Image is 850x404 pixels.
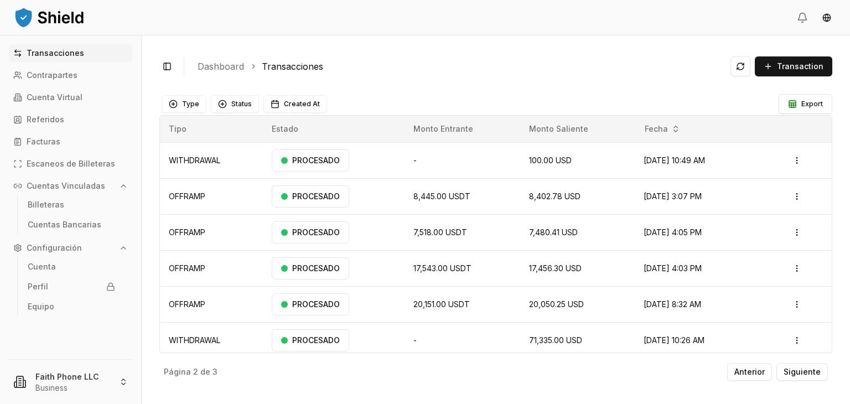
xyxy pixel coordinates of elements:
span: 17,543.00 USDT [413,263,471,273]
a: Equipo [23,298,120,315]
span: Transaction [777,61,823,72]
button: Cuentas Vinculadas [9,177,132,195]
span: [DATE] 4:03 PM [644,263,702,273]
a: Cuenta [23,258,120,276]
div: PROCESADO [272,185,349,208]
button: Faith Phone LLCBusiness [4,364,137,400]
p: Perfil [28,283,48,291]
a: Cuentas Bancarias [23,216,120,234]
span: 20,151.00 USDT [413,299,470,309]
td: WITHDRAWAL [160,142,263,178]
a: Billeteras [23,196,120,214]
span: Created At [284,100,320,108]
div: PROCESADO [272,221,349,244]
span: 71,335.00 USD [529,335,582,345]
p: Siguiente [784,368,821,376]
span: [DATE] 4:05 PM [644,227,702,237]
a: Transacciones [262,60,323,73]
img: ShieldPay Logo [13,6,85,28]
a: Dashboard [198,60,244,73]
a: Perfil [23,278,120,296]
p: Cuenta Virtual [27,94,82,101]
p: Página [164,368,191,376]
div: PROCESADO [272,293,349,315]
p: Faith Phone LLC [35,371,110,382]
div: PROCESADO [272,329,349,351]
span: [DATE] 10:49 AM [644,156,705,165]
th: Tipo [160,116,263,142]
td: OFFRAMP [160,214,263,250]
span: [DATE] 10:26 AM [644,335,704,345]
div: PROCESADO [272,257,349,279]
p: Business [35,382,110,393]
span: [DATE] 8:32 AM [644,299,701,309]
p: Escaneos de Billeteras [27,160,115,168]
td: OFFRAMP [160,250,263,286]
p: Contrapartes [27,71,77,79]
button: Export [779,94,832,114]
p: Cuentas Vinculadas [27,182,105,190]
p: Cuentas Bancarias [28,221,101,229]
p: Configuración [27,244,82,252]
button: Transaction [755,56,832,76]
button: Type [162,95,206,113]
td: WITHDRAWAL [160,322,263,358]
a: Referidos [9,111,132,128]
p: 3 [212,368,217,376]
th: Monto Entrante [405,116,520,142]
button: Status [211,95,259,113]
a: Facturas [9,133,132,151]
p: Equipo [28,303,54,310]
span: 7,480.41 USD [529,227,578,237]
div: PROCESADO [272,149,349,172]
p: Referidos [27,116,64,123]
p: Facturas [27,138,60,146]
p: Billeteras [28,201,64,209]
span: [DATE] 3:07 PM [644,191,702,201]
a: Cuenta Virtual [9,89,132,106]
td: OFFRAMP [160,178,263,214]
p: de [200,368,210,376]
p: Cuenta [28,263,56,271]
span: 100.00 USD [529,156,572,165]
span: 8,445.00 USDT [413,191,470,201]
button: Fecha [640,120,685,138]
a: Transacciones [9,44,132,62]
p: Transacciones [27,49,84,57]
button: Siguiente [776,363,828,381]
p: 2 [193,368,198,376]
a: Contrapartes [9,66,132,84]
a: Escaneos de Billeteras [9,155,132,173]
button: Anterior [727,363,772,381]
span: 20,050.25 USD [529,299,584,309]
span: 7,518.00 USDT [413,227,467,237]
th: Estado [263,116,405,142]
span: 8,402.78 USD [529,191,581,201]
p: Anterior [734,368,765,376]
span: - [413,156,417,165]
td: OFFRAMP [160,286,263,322]
button: Configuración [9,239,132,257]
nav: breadcrumb [198,60,722,73]
button: Created At [263,95,327,113]
span: 17,456.30 USD [529,263,582,273]
th: Monto Saliente [520,116,635,142]
span: - [413,335,417,345]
